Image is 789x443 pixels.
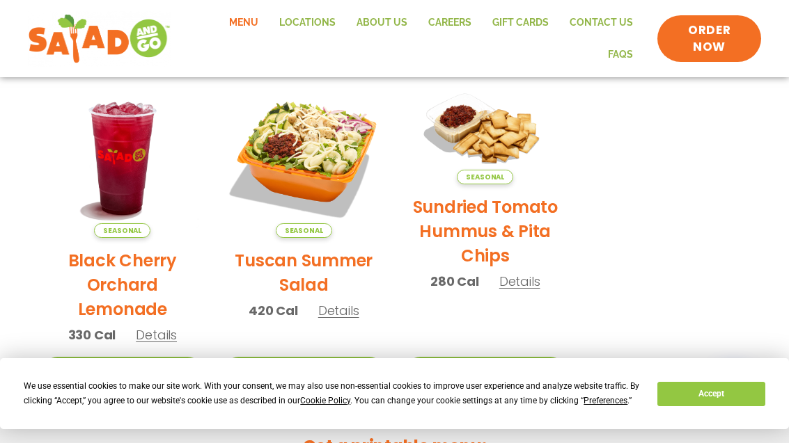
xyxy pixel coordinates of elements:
[269,7,346,39] a: Locations
[597,39,643,71] a: FAQs
[584,396,627,405] span: Preferences
[499,273,540,290] span: Details
[657,15,761,63] a: ORDER NOW
[224,357,384,387] a: Start Your Order
[671,22,747,56] span: ORDER NOW
[224,248,384,297] h2: Tuscan Summer Salad
[482,7,559,39] a: GIFT CARDS
[249,301,298,320] span: 420 Cal
[94,223,150,238] span: Seasonal
[405,195,566,268] h2: Sundried Tomato Hummus & Pita Chips
[224,78,384,239] img: Product photo for Tuscan Summer Salad
[42,78,203,239] img: Product photo for Black Cherry Orchard Lemonade
[346,7,418,39] a: About Us
[657,382,765,406] button: Accept
[42,357,203,387] a: Start Your Order
[276,223,332,238] span: Seasonal
[24,379,641,408] div: We use essential cookies to make our site work. With your consent, we may also use non-essential ...
[318,302,359,319] span: Details
[42,248,203,321] h2: Black Cherry Orchard Lemonade
[28,11,171,67] img: new-SAG-logo-768×292
[219,7,269,39] a: Menu
[68,325,116,344] span: 330 Cal
[300,396,350,405] span: Cookie Policy
[457,170,513,184] span: Seasonal
[185,7,643,70] nav: Menu
[405,78,566,185] img: Product photo for Sundried Tomato Hummus & Pita Chips
[430,272,479,291] span: 280 Cal
[418,7,482,39] a: Careers
[559,7,643,39] a: Contact Us
[405,357,566,387] a: Start Your Order
[136,326,177,344] span: Details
